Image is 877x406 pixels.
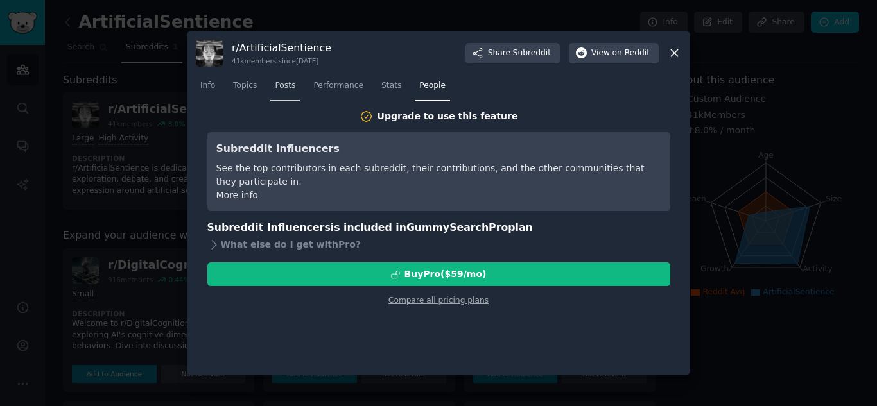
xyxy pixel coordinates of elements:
span: Stats [381,80,401,92]
button: Viewon Reddit [569,43,659,63]
h3: Subreddit Influencers [216,141,661,157]
a: Performance [309,76,368,102]
span: Posts [275,80,295,92]
a: Info [196,76,220,102]
div: What else do I get with Pro ? [207,235,670,253]
span: Performance [313,80,363,92]
span: People [419,80,446,92]
div: 41k members since [DATE] [232,56,331,65]
a: People [415,76,450,102]
span: on Reddit [612,47,650,59]
a: Posts [270,76,300,102]
h3: r/ ArtificialSentience [232,41,331,55]
a: Compare all pricing plans [388,296,489,305]
button: BuyPro($59/mo) [207,262,670,286]
a: Topics [229,76,261,102]
h3: Subreddit Influencers is included in plan [207,220,670,236]
button: ShareSubreddit [465,43,560,63]
span: GummySearch Pro [406,221,508,233]
span: Info [200,80,215,92]
div: Buy Pro ($ 59 /mo ) [404,267,487,281]
img: ArtificialSentience [196,40,223,67]
span: Topics [233,80,257,92]
span: Subreddit [513,47,551,59]
div: See the top contributors in each subreddit, their contributions, and the other communities that t... [216,162,661,189]
div: Upgrade to use this feature [378,110,518,123]
span: View [591,47,650,59]
a: More info [216,190,258,200]
span: Share [488,47,551,59]
a: Stats [377,76,406,102]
